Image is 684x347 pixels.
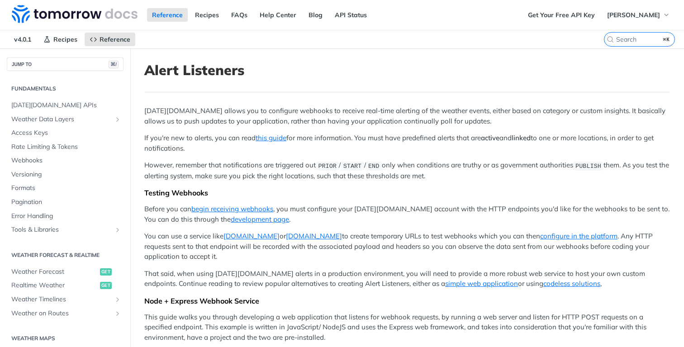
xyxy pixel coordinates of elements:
a: FAQs [226,8,252,22]
p: This guide walks you through developing a web application that listens for webhook requests, by r... [144,312,670,343]
span: Weather Data Layers [11,115,112,124]
a: Error Handling [7,209,123,223]
span: Error Handling [11,212,121,221]
a: Versioning [7,168,123,181]
span: v4.0.1 [9,33,36,46]
a: development page [231,215,289,223]
span: PRIOR [318,162,337,169]
button: Show subpages for Weather on Routes [114,310,121,317]
h2: Fundamentals [7,85,123,93]
strong: active [481,133,499,142]
span: START [343,162,362,169]
p: However, remember that notifications are triggered out / / only when conditions are truthy or as ... [144,160,670,181]
span: Rate Limiting & Tokens [11,143,121,152]
a: this guide [256,133,286,142]
a: [DOMAIN_NAME] [223,232,280,240]
div: Node + Express Webhook Service [144,296,670,305]
span: Tools & Libraries [11,225,112,234]
span: [PERSON_NAME] [607,11,660,19]
a: Reference [147,8,188,22]
span: Weather Timelines [11,295,112,304]
span: get [100,282,112,289]
a: Weather Forecastget [7,265,123,279]
a: Reference [85,33,135,46]
a: begin receiving webhooks [191,204,273,213]
a: Weather Data LayersShow subpages for Weather Data Layers [7,113,123,126]
span: Pagination [11,198,121,207]
img: Tomorrow.io Weather API Docs [12,5,138,23]
svg: Search [607,36,614,43]
a: Pagination [7,195,123,209]
a: Weather TimelinesShow subpages for Weather Timelines [7,293,123,306]
h2: Weather Maps [7,334,123,342]
p: You can use a service like or to create temporary URLs to test webhooks which you can then . Any ... [144,231,670,262]
a: codeless solutions [543,279,600,288]
span: END [368,162,379,169]
span: Access Keys [11,128,121,138]
p: Before you can , you must configure your [DATE][DOMAIN_NAME] account with the HTTP endpoints you'... [144,204,670,224]
span: Formats [11,184,121,193]
a: Access Keys [7,126,123,140]
button: JUMP TO⌘/ [7,57,123,71]
a: Get Your Free API Key [523,8,600,22]
a: simple web application [445,279,518,288]
button: Show subpages for Weather Timelines [114,296,121,303]
button: Show subpages for Weather Data Layers [114,116,121,123]
button: Show subpages for Tools & Libraries [114,226,121,233]
p: [DATE][DOMAIN_NAME] allows you to configure webhooks to receive real-time alerting of the weather... [144,106,670,126]
p: If you're new to alerts, you can read for more information. You must have predefined alerts that ... [144,133,670,153]
h1: Alert Listeners [144,62,670,78]
h2: Weather Forecast & realtime [7,251,123,259]
button: [PERSON_NAME] [602,8,675,22]
kbd: ⌘K [661,35,672,44]
span: PUBLISH [575,162,601,169]
span: Versioning [11,170,121,179]
p: That said, when using [DATE][DOMAIN_NAME] alerts in a production environment, you will need to pr... [144,269,670,289]
span: Reference [100,35,130,43]
a: [DATE][DOMAIN_NAME] APIs [7,99,123,112]
a: Recipes [38,33,82,46]
a: Formats [7,181,123,195]
a: Help Center [255,8,301,22]
span: get [100,268,112,276]
a: API Status [330,8,372,22]
a: Recipes [190,8,224,22]
a: Blog [304,8,328,22]
a: Tools & LibrariesShow subpages for Tools & Libraries [7,223,123,237]
strong: linked [512,133,531,142]
span: Weather Forecast [11,267,98,276]
a: Rate Limiting & Tokens [7,140,123,154]
span: Recipes [53,35,77,43]
span: Webhooks [11,156,121,165]
a: [DOMAIN_NAME] [286,232,342,240]
span: Realtime Weather [11,281,98,290]
span: Weather on Routes [11,309,112,318]
a: configure in the platform [540,232,617,240]
div: Testing Webhooks [144,188,670,197]
a: Webhooks [7,154,123,167]
a: Realtime Weatherget [7,279,123,292]
span: ⌘/ [109,61,119,68]
span: [DATE][DOMAIN_NAME] APIs [11,101,121,110]
a: Weather on RoutesShow subpages for Weather on Routes [7,307,123,320]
